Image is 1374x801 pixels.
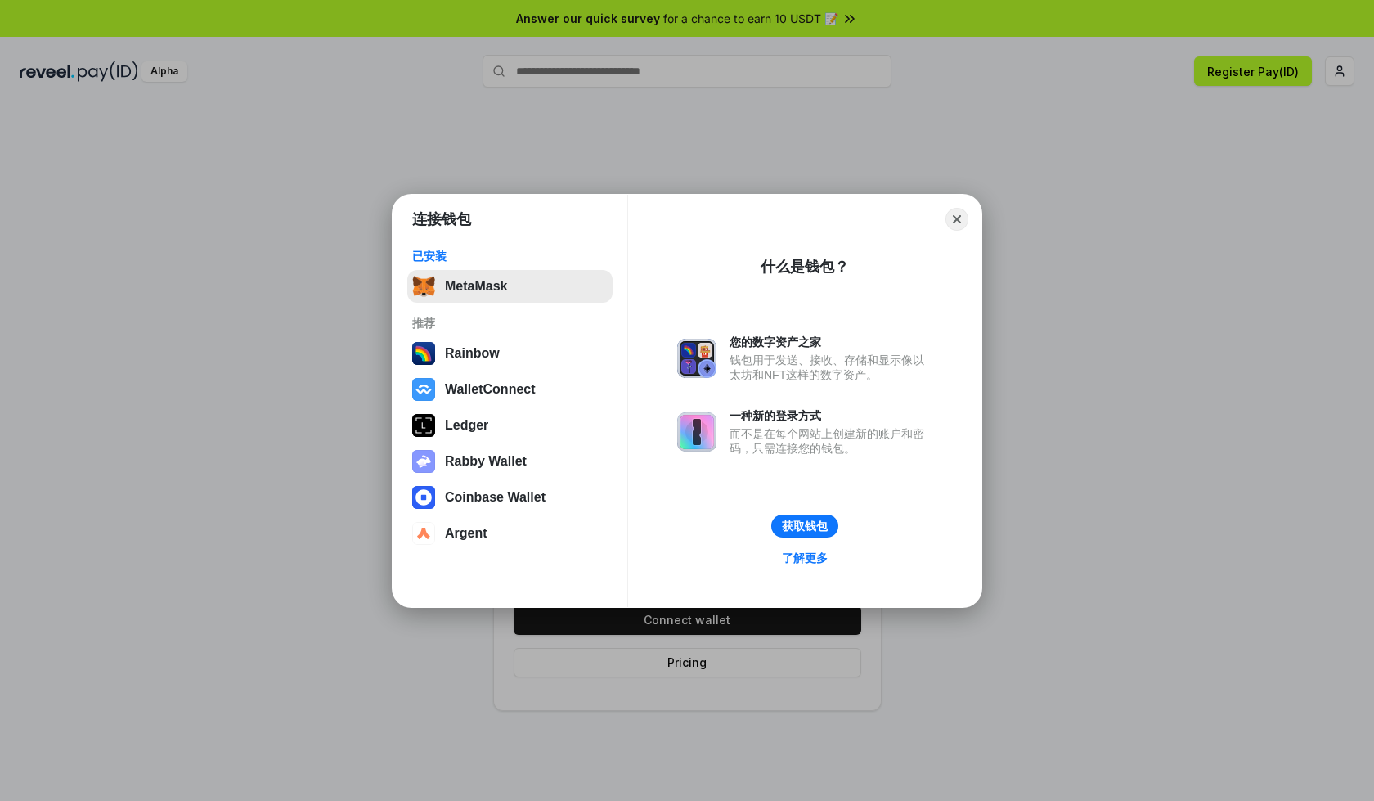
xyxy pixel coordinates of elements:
[407,373,613,406] button: WalletConnect
[407,481,613,514] button: Coinbase Wallet
[407,337,613,370] button: Rainbow
[412,249,608,263] div: 已安装
[445,382,536,397] div: WalletConnect
[412,342,435,365] img: svg+xml,%3Csvg%20width%3D%22120%22%20height%3D%22120%22%20viewBox%3D%220%200%20120%20120%22%20fil...
[412,450,435,473] img: svg+xml,%3Csvg%20xmlns%3D%22http%3A%2F%2Fwww.w3.org%2F2000%2Fsvg%22%20fill%3D%22none%22%20viewBox...
[412,316,608,331] div: 推荐
[761,257,849,277] div: 什么是钱包？
[407,270,613,303] button: MetaMask
[445,526,487,541] div: Argent
[677,412,716,452] img: svg+xml,%3Csvg%20xmlns%3D%22http%3A%2F%2Fwww.w3.org%2F2000%2Fsvg%22%20fill%3D%22none%22%20viewBox...
[771,515,838,538] button: 获取钱包
[407,445,613,478] button: Rabby Wallet
[407,517,613,550] button: Argent
[445,418,488,433] div: Ledger
[412,378,435,401] img: svg+xml,%3Csvg%20width%3D%2228%22%20height%3D%2228%22%20viewBox%3D%220%200%2028%2028%22%20fill%3D...
[730,426,932,456] div: 而不是在每个网站上创建新的账户和密码，只需连接您的钱包。
[412,414,435,437] img: svg+xml,%3Csvg%20xmlns%3D%22http%3A%2F%2Fwww.w3.org%2F2000%2Fsvg%22%20width%3D%2228%22%20height%3...
[445,490,546,505] div: Coinbase Wallet
[412,486,435,509] img: svg+xml,%3Csvg%20width%3D%2228%22%20height%3D%2228%22%20viewBox%3D%220%200%2028%2028%22%20fill%3D...
[730,335,932,349] div: 您的数字资产之家
[445,346,500,361] div: Rainbow
[772,547,837,569] a: 了解更多
[782,551,828,565] div: 了解更多
[412,275,435,298] img: svg+xml,%3Csvg%20fill%3D%22none%22%20height%3D%2233%22%20viewBox%3D%220%200%2035%2033%22%20width%...
[730,353,932,382] div: 钱包用于发送、接收、存储和显示像以太坊和NFT这样的数字资产。
[782,519,828,533] div: 获取钱包
[677,339,716,378] img: svg+xml,%3Csvg%20xmlns%3D%22http%3A%2F%2Fwww.w3.org%2F2000%2Fsvg%22%20fill%3D%22none%22%20viewBox...
[412,522,435,545] img: svg+xml,%3Csvg%20width%3D%2228%22%20height%3D%2228%22%20viewBox%3D%220%200%2028%2028%22%20fill%3D...
[730,408,932,423] div: 一种新的登录方式
[445,279,507,294] div: MetaMask
[407,409,613,442] button: Ledger
[945,208,968,231] button: Close
[412,209,471,229] h1: 连接钱包
[445,454,527,469] div: Rabby Wallet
